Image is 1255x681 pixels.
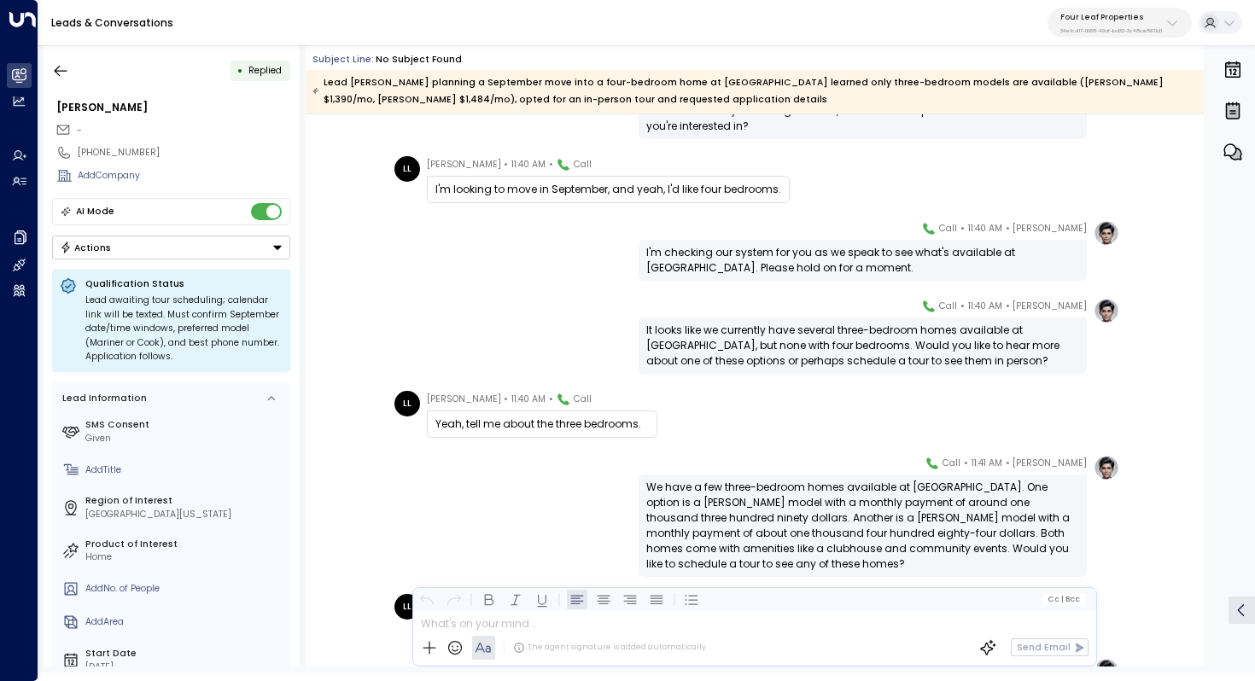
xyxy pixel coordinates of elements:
label: Start Date [85,647,285,661]
div: We have a few three-bedroom homes available at [GEOGRAPHIC_DATA]. One option is a [PERSON_NAME] m... [646,480,1079,572]
span: Call [574,156,592,173]
div: Given [85,432,285,445]
p: Four Leaf Properties [1060,12,1162,22]
div: Got it! When are you looking to move, and is there a specific home or features you're interested in? [646,103,1079,134]
span: [PERSON_NAME] [1013,220,1087,237]
button: Cc|Bcc [1042,593,1085,605]
span: [PERSON_NAME] [1013,298,1087,315]
span: 11:41 AM [972,455,1002,472]
div: AI Mode [76,203,114,220]
span: • [549,156,553,173]
div: Lead awaiting tour scheduling; calendar link will be texted. Must confirm September date/time win... [85,294,283,364]
span: Call [943,455,960,472]
div: AddNo. of People [85,582,285,596]
span: 11:40 AM [511,156,546,173]
div: [DATE] [85,661,285,674]
span: • [1006,220,1010,237]
div: I'm checking our system for you as we speak to see what's available at [GEOGRAPHIC_DATA]. Please ... [646,245,1079,276]
div: [PERSON_NAME] [56,100,290,115]
div: Lead [PERSON_NAME] planning a September move into a four-bedroom home at [GEOGRAPHIC_DATA] learne... [312,74,1196,108]
div: AddArea [85,615,285,629]
img: profile-logo.png [1094,298,1119,323]
span: • [960,298,965,315]
span: Subject Line: [312,53,374,66]
span: 11:40 AM [968,298,1002,315]
div: [GEOGRAPHIC_DATA][US_STATE] [85,508,285,521]
div: LL [394,391,420,416]
span: • [504,156,508,173]
button: Redo [443,589,464,609]
div: I'm looking to move in September, and yeah, I'd like four bedrooms. [435,182,781,197]
label: SMS Consent [85,418,285,432]
div: AddTitle [85,463,285,477]
span: • [549,391,553,408]
div: • [237,59,243,82]
span: Cc Bcc [1048,595,1080,603]
a: Leads & Conversations [51,15,173,30]
div: Lead Information [58,392,147,405]
img: profile-logo.png [1094,455,1119,480]
div: LL [394,156,420,182]
span: Call [939,298,957,315]
span: Call [939,220,957,237]
span: • [960,220,965,237]
div: It looks like we currently have several three-bedroom homes available at [GEOGRAPHIC_DATA], but n... [646,323,1079,369]
button: Undo [417,589,437,609]
span: • [504,391,508,408]
div: Actions [60,242,112,253]
div: Button group with a nested menu [52,236,290,259]
p: 34e1cd17-0f68-49af-bd32-3c48ce8611d1 [1060,27,1162,34]
div: The agent signature is added automatically [513,642,706,654]
p: Qualification Status [85,277,283,290]
img: profile-logo.png [1094,220,1119,246]
div: Yeah, tell me about the three bedrooms. [435,416,649,432]
span: Replied [248,64,282,77]
div: AddCompany [78,169,290,183]
span: Call [574,391,592,408]
span: [PERSON_NAME] [427,156,501,173]
span: [PERSON_NAME] [427,391,501,408]
span: • [964,455,968,472]
span: • [1006,298,1010,315]
span: • [1006,455,1010,472]
label: Region of Interest [85,494,285,508]
span: 11:40 AM [968,220,1002,237]
span: - [77,124,82,137]
span: [PERSON_NAME] [1013,455,1087,472]
div: No subject found [376,53,462,67]
span: 11:40 AM [511,391,546,408]
div: [PHONE_NUMBER] [78,146,290,160]
div: Home [85,550,285,564]
label: Product of Interest [85,538,285,551]
div: LL [394,594,420,620]
span: | [1060,595,1063,603]
button: Actions [52,236,290,259]
button: Four Leaf Properties34e1cd17-0f68-49af-bd32-3c48ce8611d1 [1048,8,1192,38]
